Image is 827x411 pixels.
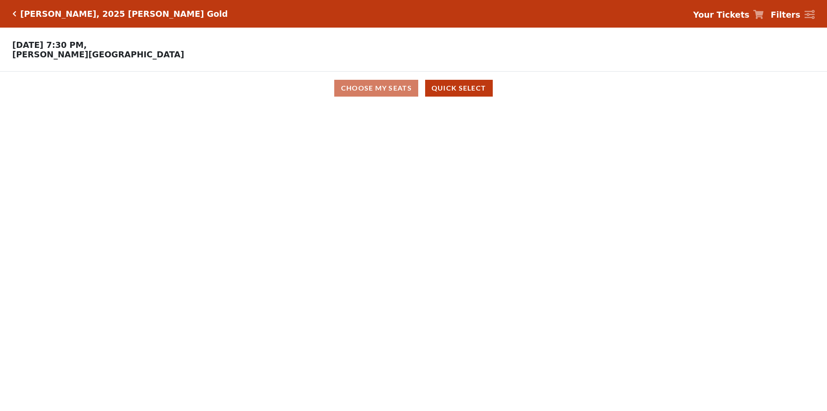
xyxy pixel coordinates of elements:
[771,10,800,19] strong: Filters
[771,9,815,21] a: Filters
[12,11,16,17] a: Click here to go back to filters
[20,9,228,19] h5: [PERSON_NAME], 2025 [PERSON_NAME] Gold
[693,9,764,21] a: Your Tickets
[693,10,749,19] strong: Your Tickets
[425,80,493,97] button: Quick Select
